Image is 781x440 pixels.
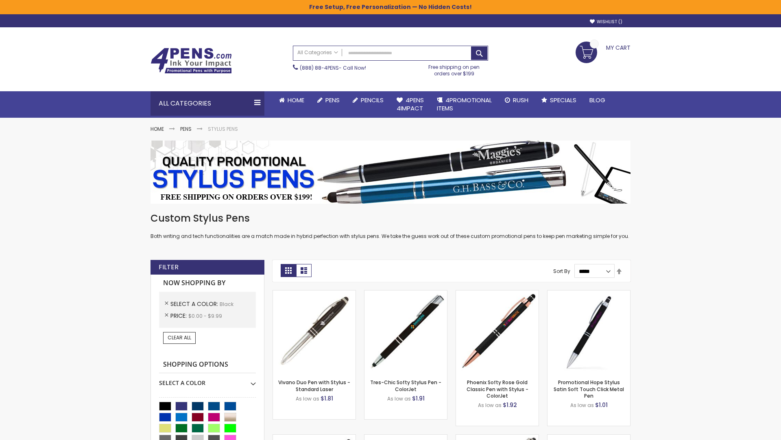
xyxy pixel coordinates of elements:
[364,290,447,373] img: Tres-Chic Softy Stylus Pen - ColorJet-Black
[293,46,342,59] a: All Categories
[163,332,196,343] a: Clear All
[300,64,339,71] a: (888) 88-4PENS
[420,61,489,77] div: Free shipping on pen orders over $199
[456,290,539,297] a: Phoenix Softy Rose Gold Classic Pen with Stylus - ColorJet-Black
[168,334,191,341] span: Clear All
[188,312,222,319] span: $0.00 - $9.99
[548,290,630,373] img: Promotional Hope Stylus Satin Soft Touch Click Metal Pen-Black
[151,141,630,204] img: Stylus Pens
[281,264,296,277] strong: Grid
[273,290,356,297] a: Vivano Duo Pen with Stylus - Standard Laser-Black
[387,395,411,402] span: As low as
[583,91,612,109] a: Blog
[456,290,539,373] img: Phoenix Softy Rose Gold Classic Pen with Stylus - ColorJet-Black
[311,91,346,109] a: Pens
[159,275,256,292] strong: Now Shopping by
[151,48,232,74] img: 4Pens Custom Pens and Promotional Products
[390,91,430,118] a: 4Pens4impact
[159,373,256,387] div: Select A Color
[159,356,256,374] strong: Shopping Options
[170,300,220,308] span: Select A Color
[273,91,311,109] a: Home
[589,96,605,104] span: Blog
[325,96,340,104] span: Pens
[278,379,350,392] a: Vivano Duo Pen with Stylus - Standard Laser
[553,268,570,275] label: Sort By
[548,290,630,297] a: Promotional Hope Stylus Satin Soft Touch Click Metal Pen-Black
[220,301,233,308] span: Black
[300,64,366,71] span: - Call Now!
[321,394,333,403] span: $1.81
[180,125,192,132] a: Pens
[370,379,441,392] a: Tres-Chic Softy Stylus Pen - ColorJet
[151,125,164,132] a: Home
[412,394,425,403] span: $1.91
[437,96,492,112] span: 4PROMOTIONAL ITEMS
[208,125,238,132] strong: Stylus Pens
[397,96,424,112] span: 4Pens 4impact
[595,401,608,409] span: $1.01
[151,212,630,240] div: Both writing and tech functionalities are a match made in hybrid perfection with stylus pens. We ...
[288,96,304,104] span: Home
[361,96,384,104] span: Pencils
[550,96,576,104] span: Specials
[570,402,594,409] span: As low as
[151,212,630,225] h1: Custom Stylus Pens
[346,91,390,109] a: Pencils
[273,290,356,373] img: Vivano Duo Pen with Stylus - Standard Laser-Black
[297,49,338,56] span: All Categories
[364,290,447,297] a: Tres-Chic Softy Stylus Pen - ColorJet-Black
[430,91,498,118] a: 4PROMOTIONALITEMS
[170,312,188,320] span: Price
[498,91,535,109] a: Rush
[535,91,583,109] a: Specials
[513,96,528,104] span: Rush
[296,395,319,402] span: As low as
[590,19,622,25] a: Wishlist
[503,401,517,409] span: $1.92
[159,263,179,272] strong: Filter
[467,379,528,399] a: Phoenix Softy Rose Gold Classic Pen with Stylus - ColorJet
[151,91,264,116] div: All Categories
[554,379,624,399] a: Promotional Hope Stylus Satin Soft Touch Click Metal Pen
[478,402,502,409] span: As low as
